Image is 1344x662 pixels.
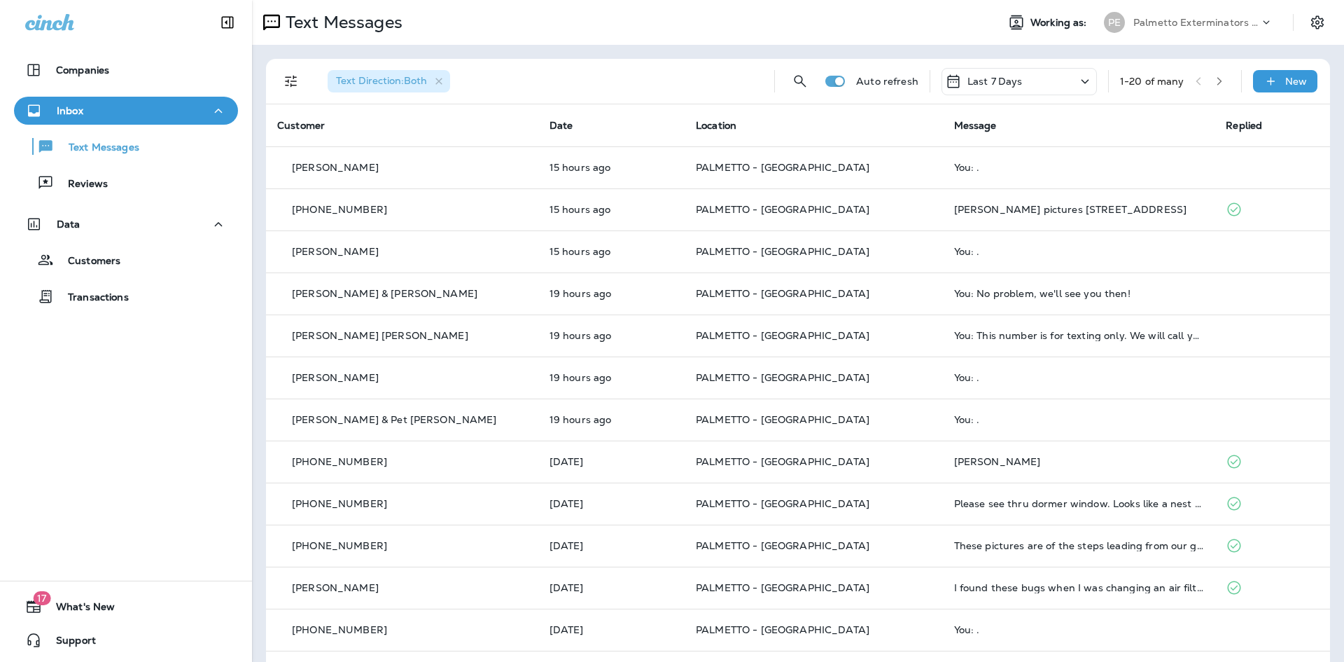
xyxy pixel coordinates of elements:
[14,626,238,654] button: Support
[549,162,673,173] p: Aug 28, 2025 04:47 PM
[696,581,869,594] span: PALMETTO - [GEOGRAPHIC_DATA]
[954,288,1204,299] div: You: No problem, we'll see you then!
[696,623,869,636] span: PALMETTO - [GEOGRAPHIC_DATA]
[1104,12,1125,33] div: PE
[954,414,1204,425] div: You: .
[549,204,673,215] p: Aug 28, 2025 04:41 PM
[277,119,325,132] span: Customer
[954,246,1204,257] div: You: .
[1305,10,1330,35] button: Settings
[277,67,305,95] button: Filters
[954,582,1204,593] div: I found these bugs when I was changing an air filter. They are dead. Are these termites?
[954,456,1204,467] div: Cheslock
[954,119,997,132] span: Message
[967,76,1023,87] p: Last 7 Days
[14,168,238,198] button: Reviews
[696,497,869,510] span: PALMETTO - [GEOGRAPHIC_DATA]
[14,97,238,125] button: Inbox
[696,119,736,132] span: Location
[33,591,50,605] span: 17
[696,539,869,552] span: PALMETTO - [GEOGRAPHIC_DATA]
[696,287,869,300] span: PALMETTO - [GEOGRAPHIC_DATA]
[549,456,673,467] p: Aug 27, 2025 04:56 PM
[292,288,477,299] p: [PERSON_NAME] & [PERSON_NAME]
[954,162,1204,173] div: You: .
[54,255,120,268] p: Customers
[14,56,238,84] button: Companies
[549,246,673,257] p: Aug 28, 2025 04:08 PM
[14,245,238,275] button: Customers
[292,204,387,215] p: [PHONE_NUMBER]
[292,582,379,593] p: [PERSON_NAME]
[1226,119,1262,132] span: Replied
[1120,76,1184,87] div: 1 - 20 of many
[954,624,1204,635] div: You: .
[328,70,450,92] div: Text Direction:Both
[55,142,139,155] p: Text Messages
[336,74,427,87] span: Text Direction : Both
[549,330,673,341] p: Aug 28, 2025 12:30 PM
[292,414,497,425] p: [PERSON_NAME] & Pet [PERSON_NAME]
[57,219,80,230] p: Data
[292,498,387,509] p: [PHONE_NUMBER]
[292,246,379,257] p: [PERSON_NAME]
[292,624,387,635] p: [PHONE_NUMBER]
[549,119,573,132] span: Date
[14,210,238,238] button: Data
[549,288,673,299] p: Aug 28, 2025 12:31 PM
[57,105,83,116] p: Inbox
[1133,17,1259,28] p: Palmetto Exterminators LLC
[14,132,238,161] button: Text Messages
[56,64,109,76] p: Companies
[280,12,402,33] p: Text Messages
[292,330,468,341] p: [PERSON_NAME] [PERSON_NAME]
[954,204,1204,215] div: Oates pictures 1334 Old Rosebud Trail Awendaw, SC 29429
[1030,17,1090,29] span: Working as:
[786,67,814,95] button: Search Messages
[292,456,387,467] p: [PHONE_NUMBER]
[954,330,1204,341] div: You: This number is for texting only. We will call you back shortly.
[856,76,918,87] p: Auto refresh
[42,601,115,618] span: What's New
[696,245,869,258] span: PALMETTO - [GEOGRAPHIC_DATA]
[696,203,869,216] span: PALMETTO - [GEOGRAPHIC_DATA]
[696,329,869,342] span: PALMETTO - [GEOGRAPHIC_DATA]
[954,540,1204,551] div: These pictures are of the steps leading from our garage under our house up to the first floor! Mu...
[549,372,673,383] p: Aug 28, 2025 12:30 PM
[549,540,673,551] p: Aug 26, 2025 04:05 PM
[549,624,673,635] p: Aug 26, 2025 07:57 AM
[1285,76,1307,87] p: New
[549,498,673,509] p: Aug 26, 2025 04:18 PM
[549,582,673,593] p: Aug 26, 2025 01:59 PM
[14,593,238,621] button: 17What's New
[954,498,1204,509] div: Please see thru dormer window. Looks like a nest of some kind. Can you give me your opinion on th...
[292,372,379,383] p: [PERSON_NAME]
[14,282,238,311] button: Transactions
[42,635,96,651] span: Support
[549,414,673,425] p: Aug 28, 2025 12:30 PM
[292,540,387,551] p: [PHONE_NUMBER]
[954,372,1204,383] div: You: .
[54,178,108,191] p: Reviews
[208,8,247,36] button: Collapse Sidebar
[54,291,129,305] p: Transactions
[696,413,869,426] span: PALMETTO - [GEOGRAPHIC_DATA]
[696,455,869,468] span: PALMETTO - [GEOGRAPHIC_DATA]
[696,161,869,174] span: PALMETTO - [GEOGRAPHIC_DATA]
[696,371,869,384] span: PALMETTO - [GEOGRAPHIC_DATA]
[292,162,379,173] p: [PERSON_NAME]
